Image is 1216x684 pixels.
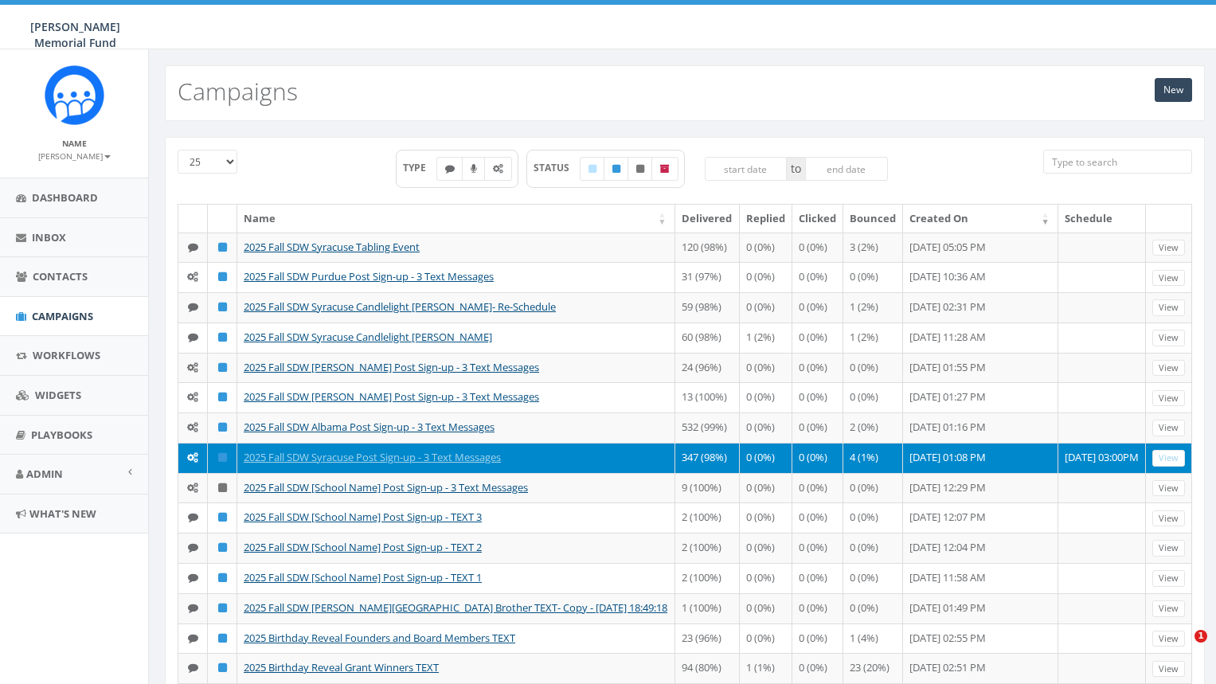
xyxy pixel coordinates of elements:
[33,269,88,283] span: Contacts
[187,362,198,373] i: Automated Message
[903,653,1058,683] td: [DATE] 02:51 PM
[32,190,98,205] span: Dashboard
[792,593,843,623] td: 0 (0%)
[636,164,644,174] i: Unpublished
[903,623,1058,654] td: [DATE] 02:55 PM
[805,157,888,181] input: end date
[675,563,740,593] td: 2 (100%)
[244,240,420,254] a: 2025 Fall SDW Syracuse Tabling Event
[218,422,227,432] i: Published
[843,473,903,503] td: 0 (0%)
[244,269,494,283] a: 2025 Fall SDW Purdue Post Sign-up - 3 Text Messages
[244,631,515,645] a: 2025 Birthday Reveal Founders and Board Members TEXT
[45,65,104,125] img: Rally_Corp_Icon.png
[903,322,1058,353] td: [DATE] 11:28 AM
[1152,600,1185,617] a: View
[903,563,1058,593] td: [DATE] 11:58 AM
[843,443,903,473] td: 4 (1%)
[740,563,792,593] td: 0 (0%)
[471,164,477,174] i: Ringless Voice Mail
[843,382,903,412] td: 0 (0%)
[740,533,792,563] td: 0 (0%)
[792,563,843,593] td: 0 (0%)
[218,573,227,583] i: Published
[218,362,227,373] i: Published
[675,502,740,533] td: 2 (100%)
[244,660,439,674] a: 2025 Birthday Reveal Grant Winners TEXT
[187,272,198,282] i: Automated Message
[705,157,788,181] input: start date
[1152,270,1185,287] a: View
[787,157,805,181] span: to
[675,443,740,473] td: 347 (98%)
[218,302,227,312] i: Published
[792,205,843,233] th: Clicked
[740,412,792,443] td: 0 (0%)
[29,506,96,521] span: What's New
[843,502,903,533] td: 0 (0%)
[792,233,843,263] td: 0 (0%)
[188,512,198,522] i: Text SMS
[740,292,792,322] td: 0 (0%)
[1152,631,1185,647] a: View
[740,262,792,292] td: 0 (0%)
[1152,661,1185,678] a: View
[675,322,740,353] td: 60 (98%)
[792,292,843,322] td: 0 (0%)
[675,382,740,412] td: 13 (100%)
[843,653,903,683] td: 23 (20%)
[38,150,111,162] small: [PERSON_NAME]
[1058,443,1146,473] td: [DATE] 03:00PM
[843,205,903,233] th: Bounced
[792,502,843,533] td: 0 (0%)
[675,262,740,292] td: 31 (97%)
[244,510,482,524] a: 2025 Fall SDW [School Name] Post Sign-up - TEXT 3
[218,663,227,673] i: Published
[792,653,843,683] td: 0 (0%)
[26,467,63,481] span: Admin
[792,322,843,353] td: 0 (0%)
[445,164,455,174] i: Text SMS
[244,360,539,374] a: 2025 Fall SDW [PERSON_NAME] Post Sign-up - 3 Text Messages
[187,452,198,463] i: Automated Message
[188,332,198,342] i: Text SMS
[1152,330,1185,346] a: View
[244,450,501,464] a: 2025 Fall SDW Syracuse Post Sign-up - 3 Text Messages
[843,593,903,623] td: 0 (0%)
[187,422,198,432] i: Automated Message
[32,230,66,244] span: Inbox
[740,322,792,353] td: 1 (2%)
[675,653,740,683] td: 94 (80%)
[675,533,740,563] td: 2 (100%)
[843,563,903,593] td: 0 (0%)
[38,148,111,162] a: [PERSON_NAME]
[675,233,740,263] td: 120 (98%)
[1152,450,1185,467] a: View
[462,157,486,181] label: Ringless Voice Mail
[675,412,740,443] td: 532 (99%)
[1162,630,1200,668] iframe: Intercom live chat
[218,392,227,402] i: Published
[188,663,198,673] i: Text SMS
[843,353,903,383] td: 0 (0%)
[1058,205,1146,233] th: Schedule
[740,382,792,412] td: 0 (0%)
[218,272,227,282] i: Published
[675,623,740,654] td: 23 (96%)
[244,299,556,314] a: 2025 Fall SDW Syracuse Candlelight [PERSON_NAME]- Re-Schedule
[33,348,100,362] span: Workflows
[740,653,792,683] td: 1 (1%)
[843,262,903,292] td: 0 (0%)
[32,309,93,323] span: Campaigns
[843,292,903,322] td: 1 (2%)
[237,205,675,233] th: Name: activate to sort column ascending
[792,623,843,654] td: 0 (0%)
[903,502,1058,533] td: [DATE] 12:07 PM
[580,157,605,181] label: Draft
[903,443,1058,473] td: [DATE] 01:08 PM
[1152,570,1185,587] a: View
[218,332,227,342] i: Published
[218,483,227,493] i: Unpublished
[588,164,596,174] i: Draft
[740,593,792,623] td: 0 (0%)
